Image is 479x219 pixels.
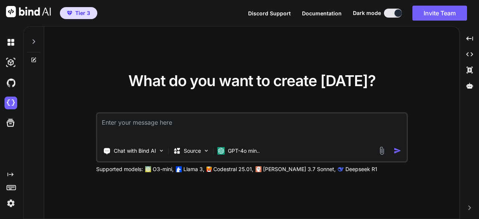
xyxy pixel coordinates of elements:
[248,9,291,17] button: Discord Support
[184,147,201,155] p: Source
[153,165,174,173] p: O3-mini,
[263,165,336,173] p: [PERSON_NAME] 3.7 Sonnet,
[96,165,143,173] p: Supported models:
[4,76,17,89] img: githubDark
[353,9,381,17] span: Dark mode
[6,6,51,17] img: Bind AI
[114,147,156,155] p: Chat with Bind AI
[67,11,72,15] img: premium
[213,165,253,173] p: Codestral 25.01,
[128,72,376,90] span: What do you want to create [DATE]?
[158,147,165,154] img: Pick Tools
[145,166,151,172] img: GPT-4
[338,166,344,172] img: claude
[377,146,386,155] img: attachment
[345,165,377,173] p: Deepseek R1
[302,10,342,16] span: Documentation
[4,97,17,109] img: cloudideIcon
[60,7,97,19] button: premiumTier 3
[4,56,17,69] img: darkAi-studio
[302,9,342,17] button: Documentation
[256,166,262,172] img: claude
[75,9,90,17] span: Tier 3
[207,167,212,172] img: Mistral-AI
[248,10,291,16] span: Discord Support
[217,147,225,155] img: GPT-4o mini
[4,36,17,49] img: darkChat
[4,197,17,210] img: settings
[393,147,401,155] img: icon
[183,165,204,173] p: Llama 3,
[203,147,210,154] img: Pick Models
[176,166,182,172] img: Llama2
[228,147,260,155] p: GPT-4o min..
[412,6,467,21] button: Invite Team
